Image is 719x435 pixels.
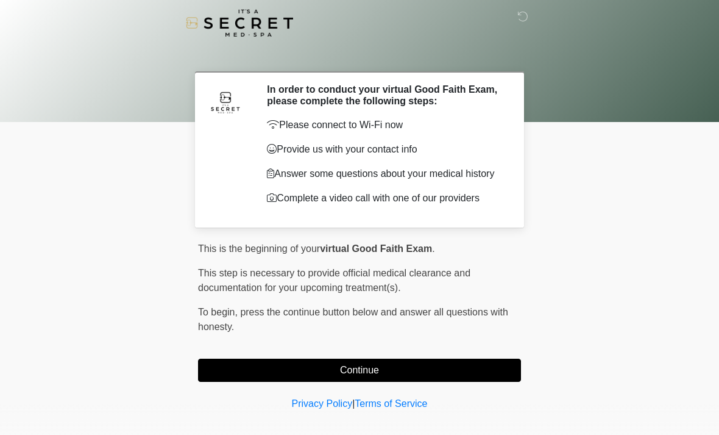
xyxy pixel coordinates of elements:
span: To begin, [198,307,240,317]
strong: virtual Good Faith Exam [320,243,432,254]
a: Privacy Policy [292,398,353,409]
p: Complete a video call with one of our providers [267,191,503,206]
a: | [352,398,355,409]
p: Provide us with your contact info [267,142,503,157]
button: Continue [198,359,521,382]
span: This is the beginning of your [198,243,320,254]
h1: ‎ ‎ [189,44,530,67]
img: Agent Avatar [207,84,244,120]
span: This step is necessary to provide official medical clearance and documentation for your upcoming ... [198,268,470,293]
p: Answer some questions about your medical history [267,167,503,181]
span: . [432,243,434,254]
span: press the continue button below and answer all questions with honesty. [198,307,508,332]
img: It's A Secret Med Spa Logo [186,9,293,37]
a: Terms of Service [355,398,427,409]
p: Please connect to Wi-Fi now [267,118,503,132]
h2: In order to conduct your virtual Good Faith Exam, please complete the following steps: [267,84,503,107]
